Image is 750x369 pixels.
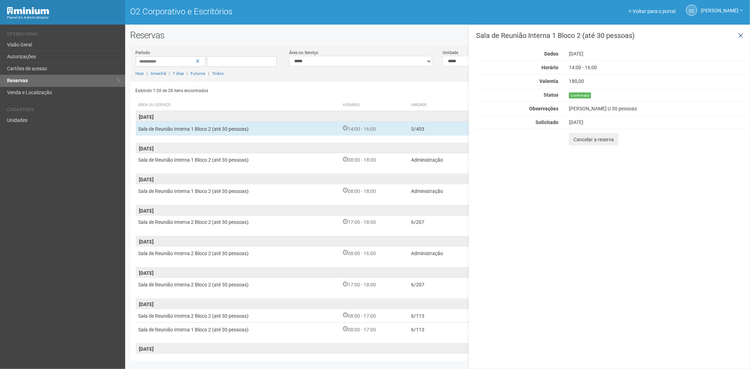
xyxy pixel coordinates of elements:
font: | [187,71,188,76]
font: 6/113 [411,327,425,332]
font: Horário [343,103,360,107]
font: [DATE] [139,302,154,307]
a: Amanhã [151,71,166,76]
font: Status [544,92,558,98]
font: O2 Corporativo e Escritórios [130,7,233,17]
font: 3/403 [411,126,425,132]
font: [DATE] [569,51,583,57]
font: Sala de Reunião Interna 2 Bloco 2 (até 30 pessoas) [139,251,249,256]
font: Visão Geral [7,42,32,47]
font: Dados [544,51,558,57]
a: [PERSON_NAME] [701,9,743,14]
font: Período [136,50,150,55]
font: Sala de Reunião Interna 1 Bloco 2 (até 30 pessoas) [139,126,249,132]
font: [DATE] [139,208,154,214]
font: Valentia [539,78,558,84]
font: Cancelar a reserva [573,137,614,142]
font: 08:00 - 17:00 [348,313,376,319]
font: 08:00 - 17:00 [348,327,376,332]
font: 180,00 [569,78,584,84]
font: Horário [541,65,558,70]
a: Voltar para o portal [629,8,675,14]
font: Cartões de acesso [7,66,47,71]
font: 08:00 - 18:00 [348,157,376,163]
font: Confirmada [571,93,589,97]
font: [DATE] [139,270,154,276]
font: | [209,71,210,76]
font: [DATE] [139,346,154,352]
font: Administração [411,251,443,256]
font: Unidades [7,117,27,123]
font: Área ou Serviço [139,103,171,107]
font: [PERSON_NAME] U 30 pessoas [569,106,637,111]
font: Venda e Localização [7,90,52,95]
font: [DATE] [139,177,154,182]
font: Administração [411,157,443,163]
img: Mínimo [7,7,49,14]
font: Sala de Reunião Interna 2 Bloco 2 (até 30 pessoas) [139,220,249,225]
font: Sala de Reunião Interna 1 Bloco 2 (até 30 pessoas) [139,188,249,194]
font: 14:00 - 16:00 [348,126,376,132]
font: Cadastros [7,107,34,112]
font: Sala de Reunião Interna 1 Bloco 2 (até 30 pessoas) [139,327,249,332]
font: Área ou Serviço [289,50,318,55]
a: Todos [212,71,224,76]
font: Observações [529,106,558,111]
font: [DATE] [569,119,583,125]
font: Sala de Reunião Interna 1 Bloco 2 (até 30 pessoas) [139,157,249,163]
font: 08:00 - 18:00 [348,188,376,194]
font: [DATE] [139,146,154,151]
font: Reservas [7,78,28,83]
font: 6/113 [411,313,425,319]
a: Futuros [191,71,206,76]
font: 17:00 - 18:00 [348,282,376,288]
font: [DATE] [139,114,154,120]
font: Operacional [7,32,39,37]
font: | [147,71,148,76]
font: | [169,71,170,76]
font: 6/207 [411,220,425,225]
font: [DATE] [139,239,154,245]
font: 08:00 - 16:00 [348,251,376,256]
a: 7 dias [173,71,184,76]
font: 17:00 - 18:00 [348,220,376,225]
font: Reservas [130,30,165,40]
a: CC [686,5,697,16]
button: Cancelar a reserva [569,133,618,145]
font: Sala de Reunião Interna 1 Bloco 2 (até 30 pessoas) [476,31,635,40]
font: Unidade [411,103,427,107]
font: Exibindo 1-20 de 28 itens encontrados [136,88,209,93]
span: Camila Catarina Lima [701,1,738,13]
font: Painel do Administrador [7,15,49,19]
a: Hoje [136,71,144,76]
font: CC [689,9,695,14]
font: Sala de Reunião Interna 2 Bloco 2 (até 30 pessoas) [139,282,249,288]
font: 6/207 [411,282,425,288]
font: Administração [411,188,443,194]
font: Sala de Reunião Interna 2 Bloco 2 (até 30 pessoas) [139,313,249,319]
font: 14:00 - 16:00 [569,65,597,70]
font: Unidade [443,50,458,55]
font: Voltar para o portal [633,8,675,14]
font: [PERSON_NAME] [701,8,738,13]
font: Autorizações [7,54,36,59]
font: Solicitado [536,119,558,125]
